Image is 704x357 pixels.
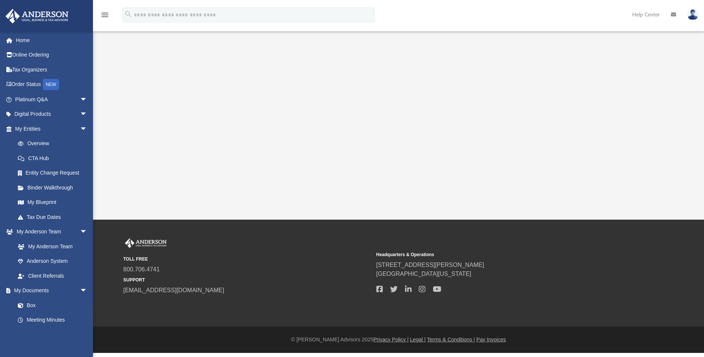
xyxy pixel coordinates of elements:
[80,283,95,299] span: arrow_drop_down
[10,239,91,254] a: My Anderson Team
[376,262,484,268] a: [STREET_ADDRESS][PERSON_NAME]
[93,336,704,344] div: © [PERSON_NAME] Advisors 2025
[123,238,168,248] img: Anderson Advisors Platinum Portal
[5,283,95,298] a: My Documentsarrow_drop_down
[373,337,409,342] a: Privacy Policy |
[5,33,99,48] a: Home
[123,287,224,293] a: [EMAIL_ADDRESS][DOMAIN_NAME]
[5,107,99,122] a: Digital Productsarrow_drop_down
[376,251,624,258] small: Headquarters & Operations
[10,210,99,224] a: Tax Due Dates
[5,62,99,77] a: Tax Organizers
[80,107,95,122] span: arrow_drop_down
[10,195,95,210] a: My Blueprint
[124,10,132,18] i: search
[5,92,99,107] a: Platinum Q&Aarrow_drop_down
[123,266,160,272] a: 800.706.4741
[5,121,99,136] a: My Entitiesarrow_drop_down
[80,92,95,107] span: arrow_drop_down
[10,254,95,269] a: Anderson System
[123,277,371,283] small: SUPPORT
[10,268,95,283] a: Client Referrals
[427,337,475,342] a: Terms & Conditions |
[100,14,109,19] a: menu
[376,271,472,277] a: [GEOGRAPHIC_DATA][US_STATE]
[10,151,99,166] a: CTA Hub
[10,180,99,195] a: Binder Walkthrough
[123,256,371,262] small: TOLL FREE
[3,9,71,23] img: Anderson Advisors Platinum Portal
[10,327,91,342] a: Forms Library
[43,79,59,90] div: NEW
[5,224,95,239] a: My Anderson Teamarrow_drop_down
[10,313,95,328] a: Meeting Minutes
[10,298,91,313] a: Box
[5,48,99,63] a: Online Ordering
[10,136,99,151] a: Overview
[100,10,109,19] i: menu
[5,77,99,92] a: Order StatusNEW
[687,9,698,20] img: User Pic
[410,337,426,342] a: Legal |
[80,121,95,137] span: arrow_drop_down
[10,166,99,181] a: Entity Change Request
[80,224,95,240] span: arrow_drop_down
[476,337,506,342] a: Pay Invoices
